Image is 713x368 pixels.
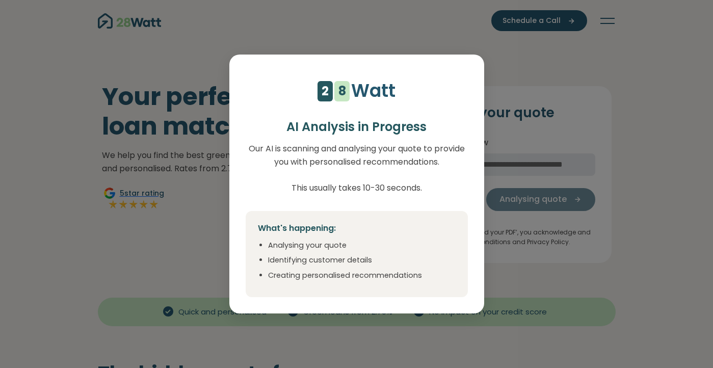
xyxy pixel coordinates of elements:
li: Creating personalised recommendations [268,270,456,281]
p: Our AI is scanning and analysing your quote to provide you with personalised recommendations. Thi... [246,142,468,194]
h2: AI Analysis in Progress [246,120,468,135]
li: Identifying customer details [268,255,456,266]
div: 8 [338,81,346,101]
p: Watt [351,76,395,105]
h4: What's happening: [258,223,456,234]
li: Analysing your quote [268,240,456,251]
div: 2 [322,81,329,101]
